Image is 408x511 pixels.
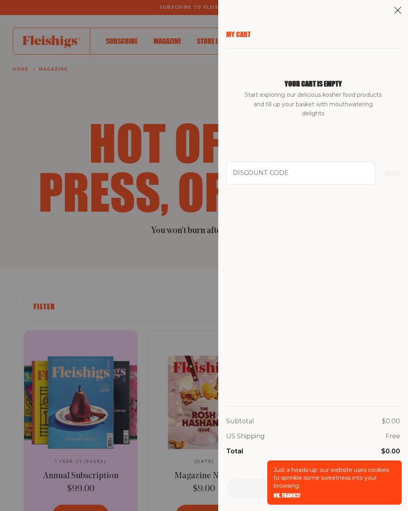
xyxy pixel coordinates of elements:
[385,168,400,178] button: Apply
[382,416,400,426] p: $0.00
[226,162,375,184] input: Discount code
[226,446,243,457] p: Total
[226,416,254,426] p: Subtotal
[385,431,400,441] p: Free
[274,466,395,490] p: Just a heads-up: our website uses cookies to sprinkle some sweetness into your browsing.
[274,493,300,498] button: OK, THANKS!
[285,80,342,87] h1: Your cart is empty
[242,90,384,119] span: Start exploring our delicious kosher food products and fill up your basket with mouthwatering del...
[226,30,400,39] p: My Cart
[226,431,265,441] p: US Shipping
[381,446,400,457] p: $0.00
[226,479,400,498] button: Checkout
